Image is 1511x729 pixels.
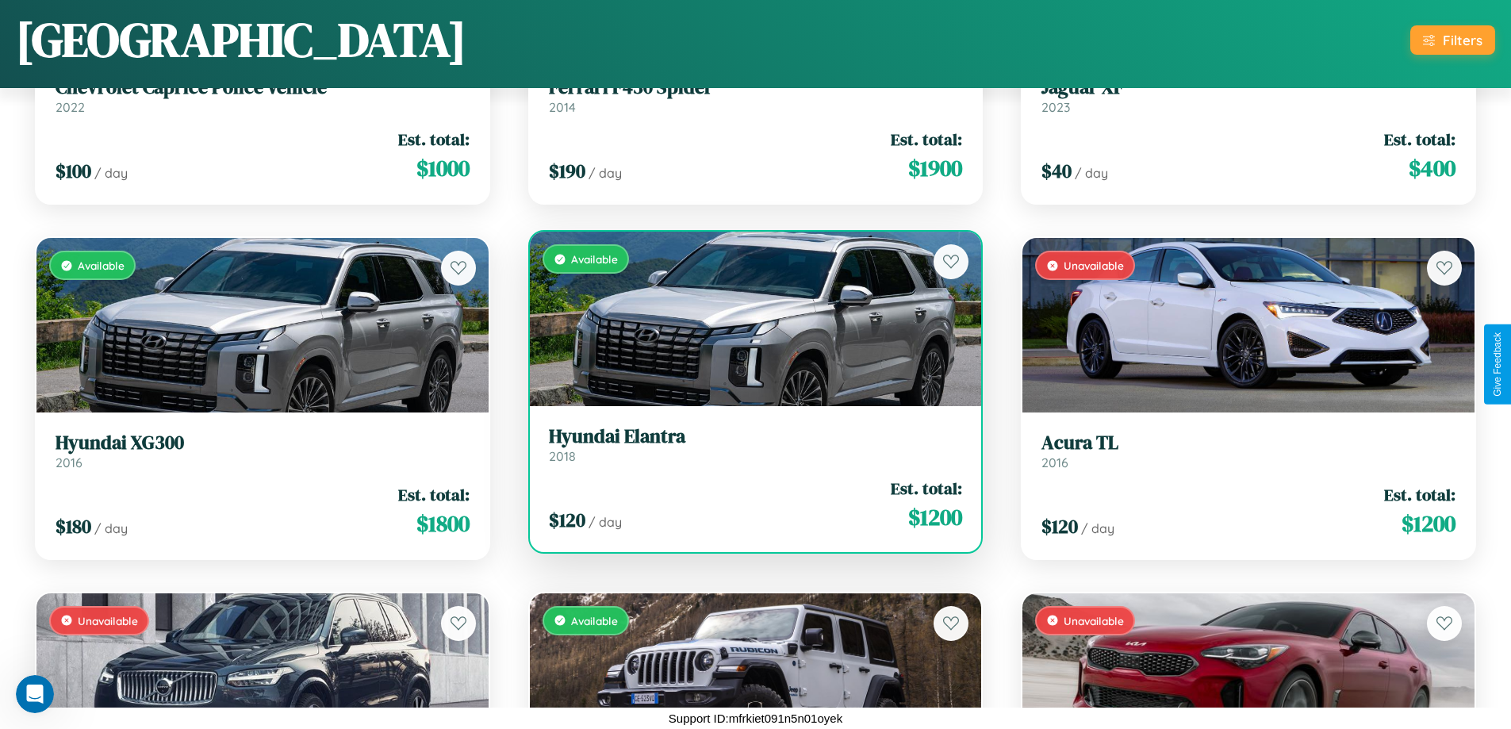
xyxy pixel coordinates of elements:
[891,128,962,151] span: Est. total:
[549,425,963,448] h3: Hyundai Elantra
[56,76,470,115] a: Chevrolet Caprice Police Vehicle2022
[78,614,138,627] span: Unavailable
[1384,483,1455,506] span: Est. total:
[1081,520,1114,536] span: / day
[908,152,962,184] span: $ 1900
[56,455,82,470] span: 2016
[571,614,618,627] span: Available
[1041,455,1068,470] span: 2016
[891,477,962,500] span: Est. total:
[416,152,470,184] span: $ 1000
[589,514,622,530] span: / day
[416,508,470,539] span: $ 1800
[669,708,842,729] p: Support ID: mfrkiet091n5n01oyek
[78,259,125,272] span: Available
[1409,152,1455,184] span: $ 400
[1384,128,1455,151] span: Est. total:
[398,128,470,151] span: Est. total:
[1041,76,1455,99] h3: Jaguar XF
[56,158,91,184] span: $ 100
[1041,432,1455,470] a: Acura TL2016
[571,252,618,266] span: Available
[1041,432,1455,455] h3: Acura TL
[1064,259,1124,272] span: Unavailable
[908,501,962,533] span: $ 1200
[549,76,963,115] a: Ferrari F430 Spider2014
[1402,508,1455,539] span: $ 1200
[94,165,128,181] span: / day
[56,76,470,99] h3: Chevrolet Caprice Police Vehicle
[56,513,91,539] span: $ 180
[549,99,576,115] span: 2014
[1041,76,1455,115] a: Jaguar XF2023
[549,158,585,184] span: $ 190
[1075,165,1108,181] span: / day
[16,7,466,72] h1: [GEOGRAPHIC_DATA]
[1410,25,1495,55] button: Filters
[549,76,963,99] h3: Ferrari F430 Spider
[1064,614,1124,627] span: Unavailable
[589,165,622,181] span: / day
[549,425,963,464] a: Hyundai Elantra2018
[398,483,470,506] span: Est. total:
[549,507,585,533] span: $ 120
[56,99,85,115] span: 2022
[56,432,470,470] a: Hyundai XG3002016
[1443,32,1482,48] div: Filters
[94,520,128,536] span: / day
[1041,513,1078,539] span: $ 120
[56,432,470,455] h3: Hyundai XG300
[1041,99,1070,115] span: 2023
[549,448,576,464] span: 2018
[1492,332,1503,397] div: Give Feedback
[1041,158,1072,184] span: $ 40
[16,675,54,713] iframe: Intercom live chat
